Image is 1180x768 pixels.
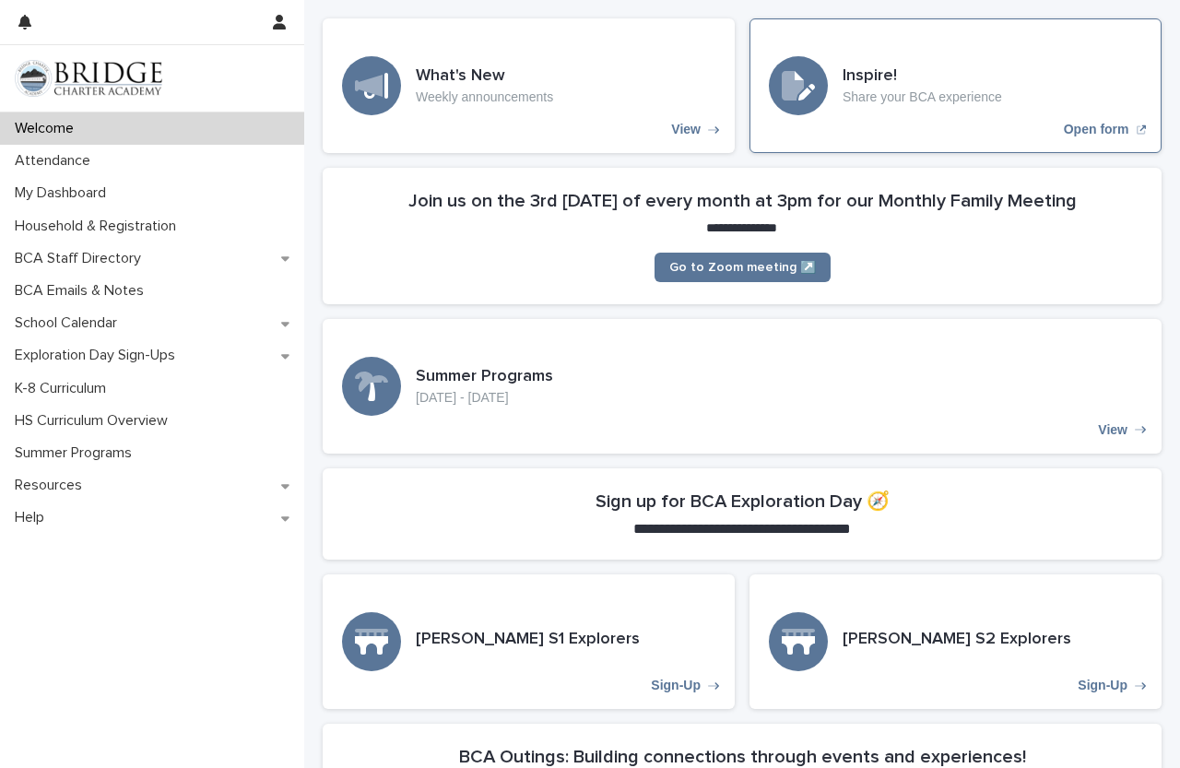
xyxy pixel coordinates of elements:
[7,184,121,202] p: My Dashboard
[669,261,816,274] span: Go to Zoom meeting ↗️
[655,253,831,282] a: Go to Zoom meeting ↗️
[1098,422,1127,438] p: View
[7,250,156,267] p: BCA Staff Directory
[843,630,1071,650] h3: [PERSON_NAME] S2 Explorers
[323,574,735,709] a: Sign-Up
[651,678,701,693] p: Sign-Up
[416,390,553,406] p: [DATE] - [DATE]
[7,412,183,430] p: HS Curriculum Overview
[408,190,1077,212] h2: Join us on the 3rd [DATE] of every month at 3pm for our Monthly Family Meeting
[1078,678,1127,693] p: Sign-Up
[749,18,1162,153] a: Open form
[7,477,97,494] p: Resources
[416,367,553,387] h3: Summer Programs
[416,89,553,105] p: Weekly announcements
[7,380,121,397] p: K-8 Curriculum
[7,314,132,332] p: School Calendar
[459,746,1026,768] h2: BCA Outings: Building connections through events and experiences!
[323,319,1162,454] a: View
[15,60,162,97] img: V1C1m3IdTEidaUdm9Hs0
[7,152,105,170] p: Attendance
[843,66,1002,87] h3: Inspire!
[596,490,890,513] h2: Sign up for BCA Exploration Day 🧭
[7,444,147,462] p: Summer Programs
[416,630,640,650] h3: [PERSON_NAME] S1 Explorers
[7,218,191,235] p: Household & Registration
[7,509,59,526] p: Help
[323,18,735,153] a: View
[7,120,88,137] p: Welcome
[7,347,190,364] p: Exploration Day Sign-Ups
[671,122,701,137] p: View
[7,282,159,300] p: BCA Emails & Notes
[749,574,1162,709] a: Sign-Up
[843,89,1002,105] p: Share your BCA experience
[1064,122,1129,137] p: Open form
[416,66,553,87] h3: What's New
